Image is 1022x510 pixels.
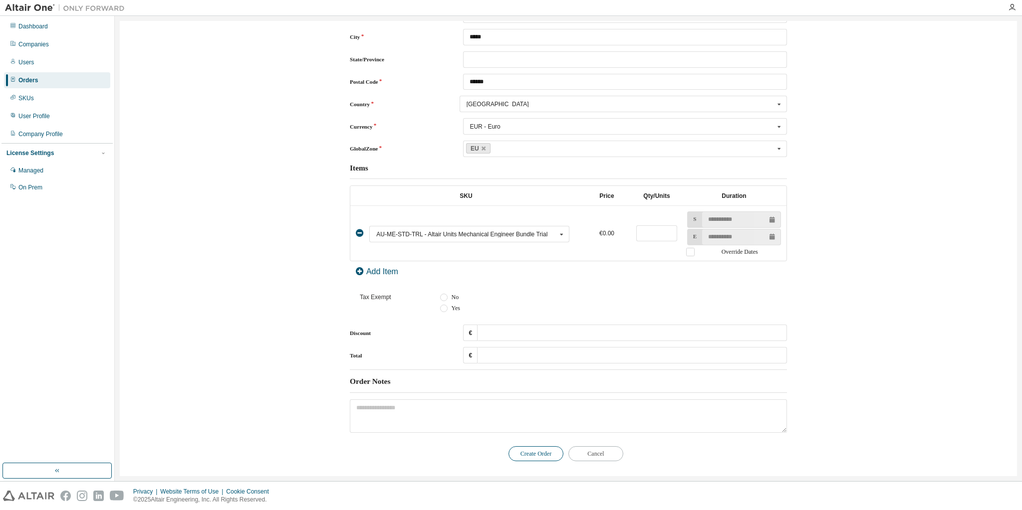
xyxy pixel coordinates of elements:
[133,496,275,504] p: © 2025 Altair Engineering, Inc. All Rights Reserved.
[60,491,71,501] img: facebook.svg
[110,491,124,501] img: youtube.svg
[133,488,160,496] div: Privacy
[6,149,54,157] div: License Settings
[463,74,787,90] input: Postal Code
[463,141,787,157] div: GlobalZone
[355,267,398,276] a: Add Item
[18,76,38,84] div: Orders
[18,94,34,102] div: SKUs
[350,123,447,131] label: Currency
[350,376,390,386] h3: Order Notes
[463,29,787,45] input: City
[18,112,50,120] div: User Profile
[350,186,582,205] th: SKU
[463,118,787,135] div: Currency
[440,293,459,302] label: No
[466,143,491,154] a: EU
[350,145,447,153] label: GlobalZone
[350,55,447,63] label: State/Province
[460,96,787,112] div: Country
[582,206,632,261] td: €0.00
[440,304,460,313] label: Yes
[18,130,63,138] div: Company Profile
[478,347,787,363] input: Total
[467,101,774,107] div: [GEOGRAPHIC_DATA]
[350,78,447,86] label: Postal Code
[350,163,368,173] h3: Items
[5,3,130,13] img: Altair One
[350,33,447,41] label: City
[18,22,48,30] div: Dashboard
[568,446,623,461] button: Cancel
[463,51,787,68] input: State/Province
[478,325,787,341] input: Discount
[350,100,443,108] label: Country
[463,347,478,363] div: €
[18,183,42,191] div: On Prem
[686,248,781,256] label: Override Dates
[688,232,699,240] label: E
[509,446,563,461] button: Create Order
[360,294,391,301] span: Tax Exempt
[632,186,682,205] th: Qty/Units
[93,491,104,501] img: linkedin.svg
[376,231,556,237] div: AU-ME-STD-TRL - Altair Units Mechanical Engineer Bundle Trial
[682,186,786,205] th: Duration
[582,186,632,205] th: Price
[688,215,699,223] label: S
[77,491,87,501] img: instagram.svg
[350,329,447,337] label: Discount
[160,488,226,496] div: Website Terms of Use
[470,124,500,130] div: EUR - Euro
[463,325,478,341] div: €
[3,491,54,501] img: altair_logo.svg
[226,488,274,496] div: Cookie Consent
[18,58,34,66] div: Users
[350,351,447,359] label: Total
[18,167,43,174] div: Managed
[18,40,49,48] div: Companies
